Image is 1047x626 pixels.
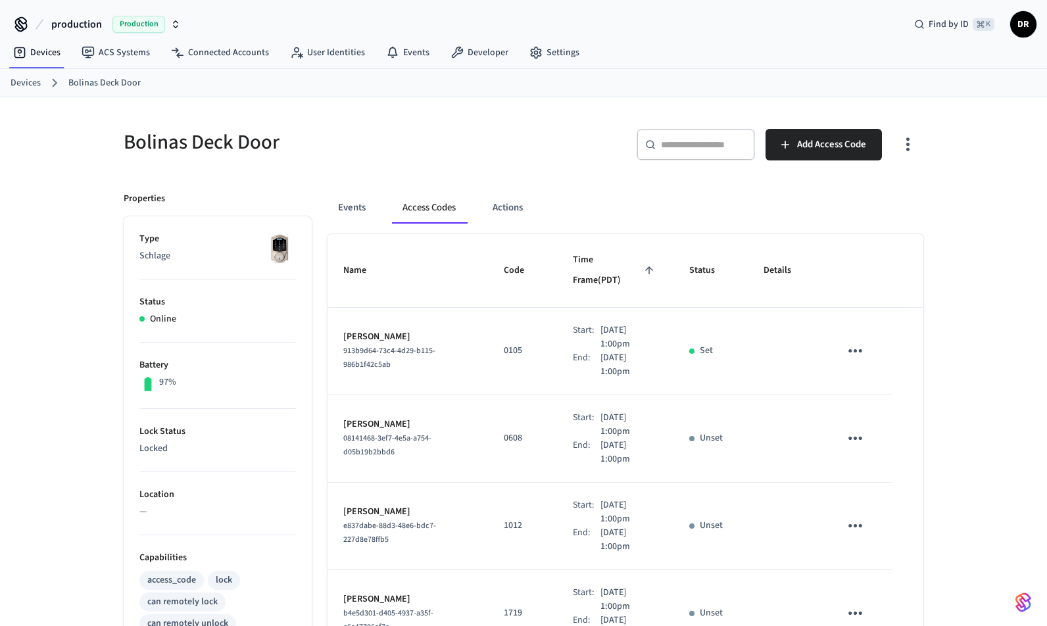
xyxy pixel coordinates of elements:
span: Status [689,260,732,281]
a: Devices [11,76,41,90]
p: Schlage [139,249,296,263]
img: SeamLogoGradient.69752ec5.svg [1015,592,1031,613]
span: ⌘ K [973,18,994,31]
span: 913b9d64-73c4-4d29-b115-986b1f42c5ab [343,345,435,370]
p: Unset [700,431,723,445]
p: Properties [124,192,165,206]
div: End: [573,526,600,554]
p: Lock Status [139,425,296,439]
div: Find by ID⌘ K [904,12,1005,36]
p: [PERSON_NAME] [343,505,472,519]
p: 0105 [504,344,541,358]
p: Online [150,312,176,326]
p: [PERSON_NAME] [343,418,472,431]
a: Bolinas Deck Door [68,76,141,90]
div: Start: [573,498,600,526]
button: Add Access Code [766,129,882,160]
a: User Identities [280,41,376,64]
div: lock [216,573,232,587]
span: DR [1011,12,1035,36]
div: ant example [328,192,923,224]
p: [DATE] 1:00pm [600,526,657,554]
p: [DATE] 1:00pm [600,439,657,466]
p: [DATE] 1:00pm [600,411,657,439]
p: Capabilities [139,551,296,565]
button: Actions [482,192,533,224]
div: access_code [147,573,196,587]
p: [DATE] 1:00pm [600,351,657,379]
p: Location [139,488,296,502]
span: Code [504,260,541,281]
p: Set [700,344,713,358]
a: ACS Systems [71,41,160,64]
p: 97% [159,375,176,389]
p: Type [139,232,296,246]
span: e837dabe-88d3-48e6-bdc7-227d8e78ffb5 [343,520,436,545]
p: 1012 [504,519,541,533]
p: Unset [700,606,723,620]
span: production [51,16,102,32]
a: Developer [440,41,519,64]
p: [DATE] 1:00pm [600,324,657,351]
a: Devices [3,41,71,64]
p: 0608 [504,431,541,445]
span: Find by ID [929,18,969,31]
span: Details [764,260,808,281]
p: Status [139,295,296,309]
div: End: [573,439,600,466]
h5: Bolinas Deck Door [124,129,516,156]
p: Unset [700,519,723,533]
div: Start: [573,411,600,439]
p: — [139,505,296,519]
span: Time Frame(PDT) [573,250,657,291]
a: Connected Accounts [160,41,280,64]
button: Access Codes [392,192,466,224]
button: DR [1010,11,1036,37]
p: 1719 [504,606,541,620]
div: can remotely lock [147,595,218,609]
span: Name [343,260,383,281]
p: [DATE] 1:00pm [600,498,657,526]
img: Schlage Sense Smart Deadbolt with Camelot Trim, Front [263,232,296,265]
span: 08141468-3ef7-4e5a-a754-d05b19b2bbd6 [343,433,431,458]
a: Events [376,41,440,64]
div: Start: [573,586,600,614]
p: Locked [139,442,296,456]
div: End: [573,351,600,379]
span: Production [112,16,165,33]
p: [PERSON_NAME] [343,330,472,344]
p: [DATE] 1:00pm [600,586,657,614]
p: Battery [139,358,296,372]
p: [PERSON_NAME] [343,592,472,606]
a: Settings [519,41,590,64]
button: Events [328,192,376,224]
div: Start: [573,324,600,351]
span: Add Access Code [797,136,866,153]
